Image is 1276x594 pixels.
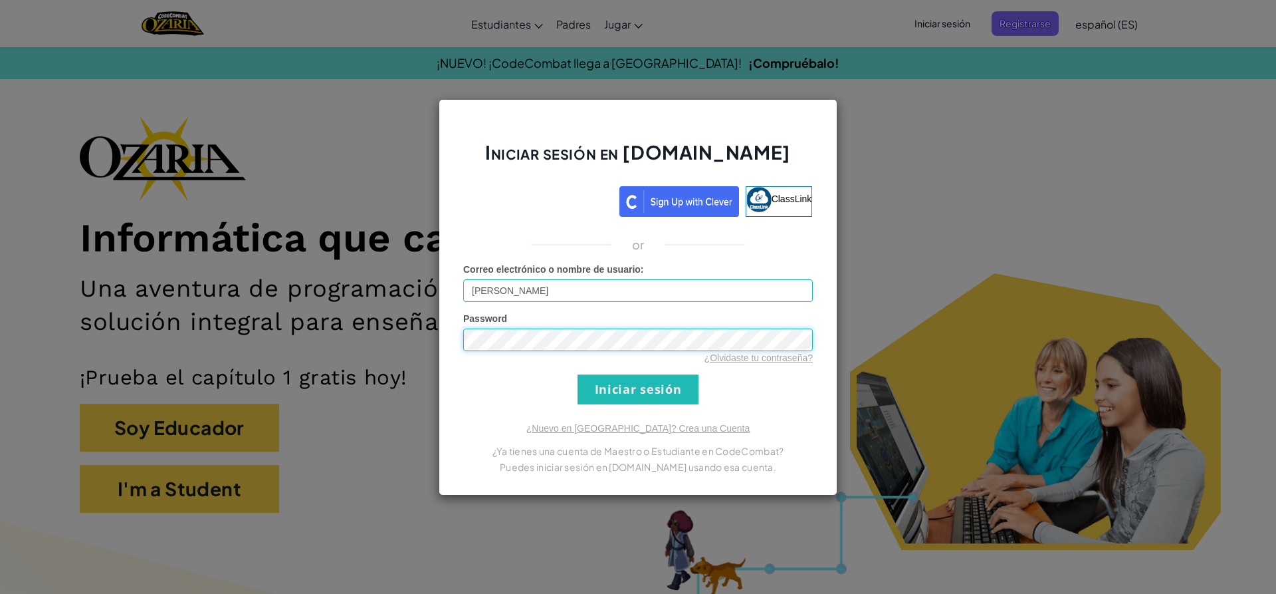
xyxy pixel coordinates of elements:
[457,185,619,214] iframe: Sign in with Google Button
[463,263,644,276] label: :
[632,237,645,253] p: or
[578,374,698,404] input: Iniciar sesión
[463,264,641,275] span: Correo electrónico o nombre de usuario
[463,313,507,324] span: Password
[463,459,813,475] p: Puedes iniciar sesión en [DOMAIN_NAME] usando esa cuenta.
[526,423,750,434] a: ¿Nuevo en [GEOGRAPHIC_DATA]? Crea una Cuenta
[772,193,812,204] span: ClassLink
[619,186,739,217] img: clever_sso_button@2x.png
[463,140,813,178] h2: Iniciar sesión en [DOMAIN_NAME]
[463,443,813,459] p: ¿Ya tienes una cuenta de Maestro o Estudiante en CodeCombat?
[746,187,772,212] img: classlink-logo-small.png
[704,353,813,363] a: ¿Olvidaste tu contraseña?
